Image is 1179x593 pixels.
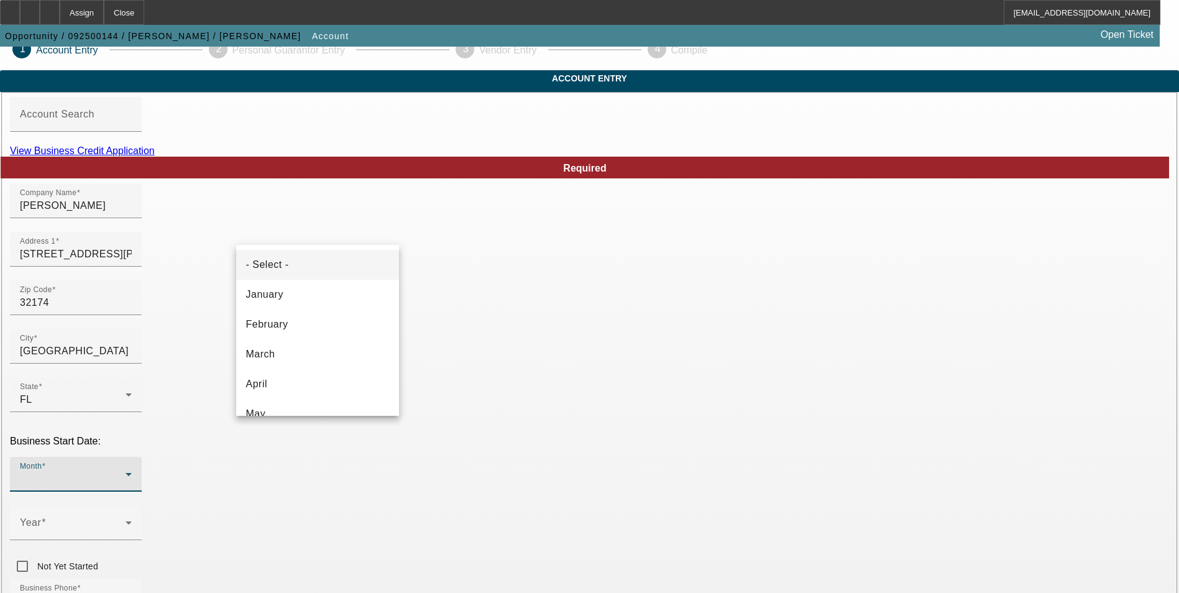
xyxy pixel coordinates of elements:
span: March [246,347,275,362]
span: May [246,407,266,421]
span: April [246,377,268,392]
span: - Select - [246,257,289,272]
span: January [246,287,283,302]
span: February [246,317,288,332]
